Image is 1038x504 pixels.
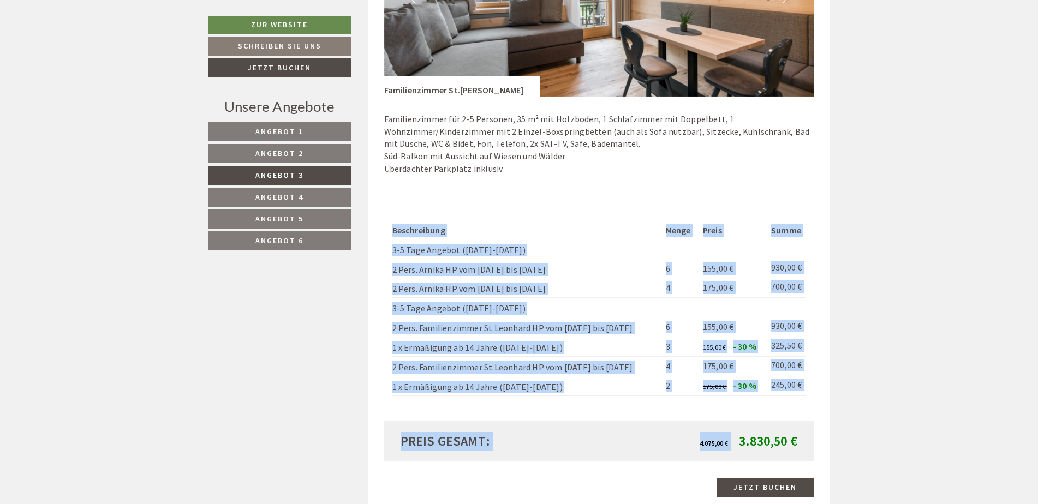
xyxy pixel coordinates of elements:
[767,222,806,239] th: Summe
[255,170,303,180] span: Angebot 3
[661,376,699,395] td: 2
[255,148,303,158] span: Angebot 2
[661,222,699,239] th: Menge
[661,259,699,278] td: 6
[208,16,351,34] a: Zur Website
[392,298,661,317] td: 3-5 Tage Angebot ([DATE]-[DATE])
[661,356,699,376] td: 4
[392,337,661,357] td: 1 x Ermäßigung ab 14 Jahre ([DATE]-[DATE])
[767,356,806,376] td: 700,00 €
[208,37,351,56] a: Schreiben Sie uns
[392,239,661,259] td: 3-5 Tage Angebot ([DATE]-[DATE])
[392,376,661,395] td: 1 x Ermäßigung ab 14 Jahre ([DATE]-[DATE])
[703,382,726,391] span: 175,00 €
[255,127,303,136] span: Angebot 1
[661,317,699,337] td: 6
[767,278,806,298] td: 700,00 €
[392,278,661,298] td: 2 Pers. Arnika HP vom [DATE] bis [DATE]
[767,376,806,395] td: 245,00 €
[392,432,599,451] div: Preis gesamt:
[661,337,699,357] td: 3
[384,76,540,97] div: Familienzimmer St.[PERSON_NAME]
[767,259,806,278] td: 930,00 €
[733,341,756,352] span: - 30 %
[703,321,734,332] span: 155,00 €
[392,356,661,376] td: 2 Pers. Familienzimmer St.Leonhard HP vom [DATE] bis [DATE]
[208,58,351,77] a: Jetzt buchen
[208,97,351,117] div: Unsere Angebote
[703,282,734,293] span: 175,00 €
[392,317,661,337] td: 2 Pers. Familienzimmer St.Leonhard HP vom [DATE] bis [DATE]
[255,236,303,245] span: Angebot 6
[384,113,814,175] p: Familienzimmer für 2-5 Personen, 35 m² mit Holzboden, 1 Schlafzimmer mit Doppelbett, 1 Wohnzimmer...
[392,222,661,239] th: Beschreibung
[255,214,303,224] span: Angebot 5
[703,343,726,351] span: 155,00 €
[661,278,699,298] td: 4
[703,263,734,274] span: 155,00 €
[700,439,728,447] span: 4.075,00 €
[703,361,734,371] span: 175,00 €
[717,478,814,497] a: Jetzt buchen
[392,259,661,278] td: 2 Pers. Arnika HP vom [DATE] bis [DATE]
[733,380,756,391] span: - 30 %
[767,337,806,357] td: 325,50 €
[699,222,767,239] th: Preis
[739,433,797,449] span: 3.830,50 €
[255,192,303,202] span: Angebot 4
[767,317,806,337] td: 930,00 €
